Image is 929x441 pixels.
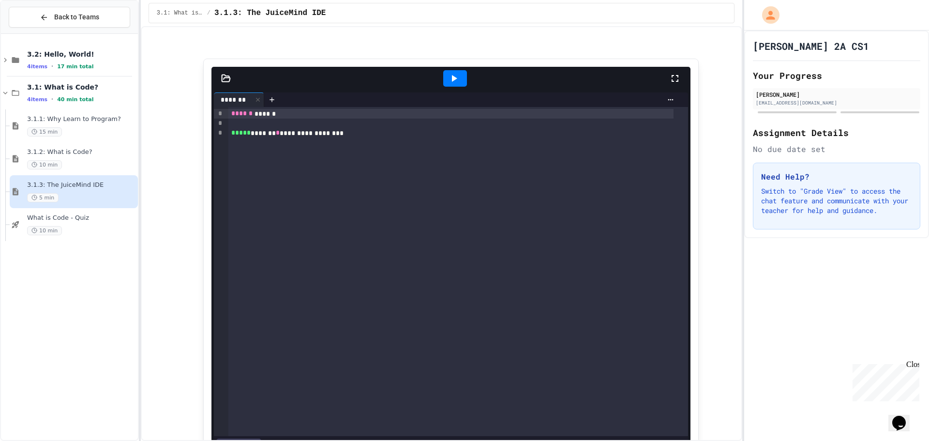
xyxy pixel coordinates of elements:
span: 3.1.1: Why Learn to Program? [27,115,136,123]
iframe: chat widget [888,402,919,431]
span: 4 items [27,96,47,103]
p: Switch to "Grade View" to access the chat feature and communicate with your teacher for help and ... [761,186,912,215]
h2: Assignment Details [753,126,920,139]
span: / [207,9,210,17]
span: 3.1.2: What is Code? [27,148,136,156]
span: 3.1.3: The JuiceMind IDE [27,181,136,189]
span: 15 min [27,127,62,137]
h2: Your Progress [753,69,920,82]
iframe: chat widget [849,360,919,401]
span: 3.1.3: The JuiceMind IDE [214,7,326,19]
span: 5 min [27,193,59,202]
div: My Account [752,4,782,26]
h3: Need Help? [761,171,912,182]
div: Chat with us now!Close [4,4,67,61]
span: 3.2: Hello, World! [27,50,136,59]
span: 10 min [27,160,62,169]
span: • [51,62,53,70]
div: [PERSON_NAME] [756,90,917,99]
h1: [PERSON_NAME] 2A CS1 [753,39,869,53]
span: 3.1: What is Code? [27,83,136,91]
span: 17 min total [57,63,93,70]
span: 3.1: What is Code? [157,9,203,17]
button: Back to Teams [9,7,130,28]
div: [EMAIL_ADDRESS][DOMAIN_NAME] [756,99,917,106]
span: 10 min [27,226,62,235]
span: • [51,95,53,103]
div: No due date set [753,143,920,155]
span: 4 items [27,63,47,70]
span: Back to Teams [54,12,99,22]
span: What is Code - Quiz [27,214,136,222]
span: 40 min total [57,96,93,103]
